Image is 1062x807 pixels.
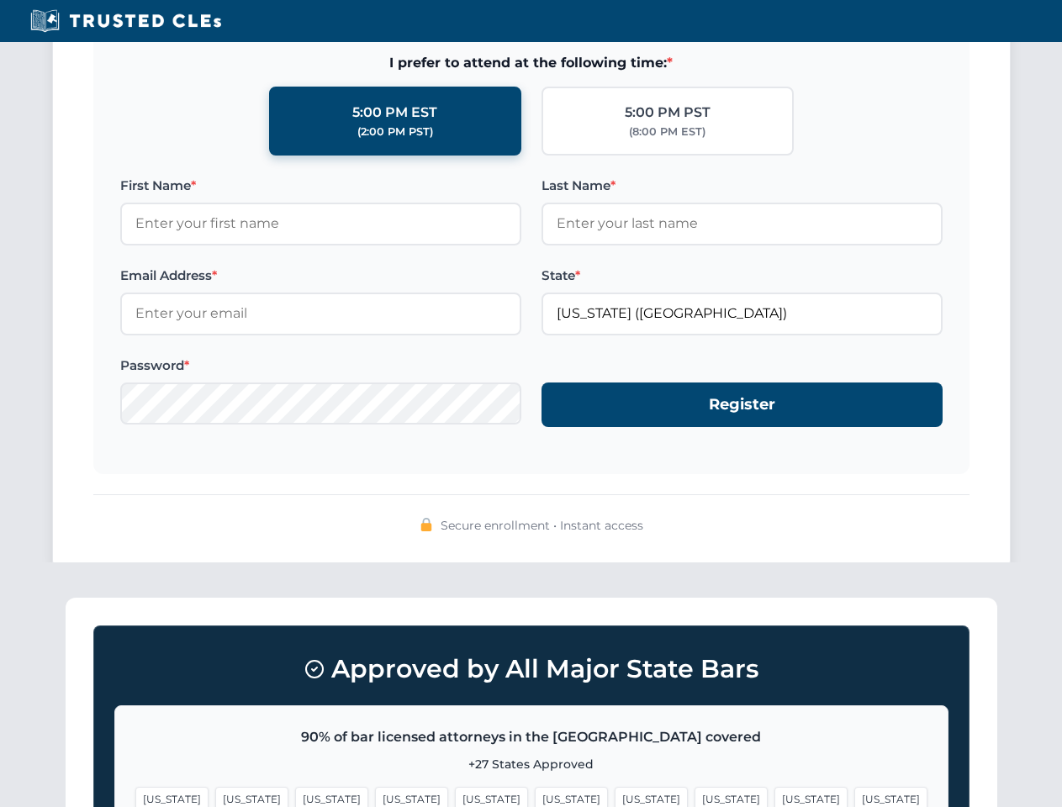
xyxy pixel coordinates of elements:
[542,266,943,286] label: State
[120,293,521,335] input: Enter your email
[25,8,226,34] img: Trusted CLEs
[357,124,433,140] div: (2:00 PM PST)
[629,124,705,140] div: (8:00 PM EST)
[120,203,521,245] input: Enter your first name
[625,102,711,124] div: 5:00 PM PST
[352,102,437,124] div: 5:00 PM EST
[120,52,943,74] span: I prefer to attend at the following time:
[114,646,948,692] h3: Approved by All Major State Bars
[420,518,433,531] img: 🔒
[542,293,943,335] input: Florida (FL)
[120,176,521,196] label: First Name
[135,726,927,748] p: 90% of bar licensed attorneys in the [GEOGRAPHIC_DATA] covered
[120,356,521,376] label: Password
[441,516,643,535] span: Secure enrollment • Instant access
[542,203,943,245] input: Enter your last name
[542,176,943,196] label: Last Name
[542,382,943,427] button: Register
[135,755,927,773] p: +27 States Approved
[120,266,521,286] label: Email Address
